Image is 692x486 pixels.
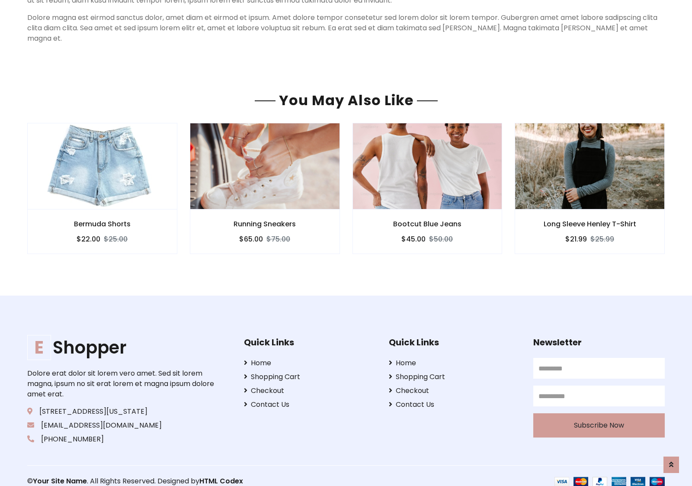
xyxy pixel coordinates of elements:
a: EShopper [27,337,217,358]
a: Long Sleeve Henley T-Shirt $21.99$25.99 [515,123,665,254]
h6: Running Sneakers [190,220,340,228]
del: $25.99 [590,234,614,244]
p: [STREET_ADDRESS][US_STATE] [27,406,217,417]
a: HTML Codex [199,476,243,486]
h6: $22.00 [77,235,100,243]
h5: Newsletter [533,337,665,348]
a: Checkout [244,386,375,396]
del: $50.00 [429,234,453,244]
h6: $45.00 [401,235,426,243]
a: Home [389,358,520,368]
a: Contact Us [244,399,375,410]
h5: Quick Links [244,337,375,348]
a: Home [244,358,375,368]
a: Bootcut Blue Jeans $45.00$50.00 [352,123,503,254]
a: Shopping Cart [389,372,520,382]
p: [EMAIL_ADDRESS][DOMAIN_NAME] [27,420,217,431]
p: Dolore erat dolor sit lorem vero amet. Sed sit lorem magna, ipsum no sit erat lorem et magna ipsu... [27,368,217,399]
a: Bermuda Shorts $22.00$25.00 [27,123,177,254]
h5: Quick Links [389,337,520,348]
button: Subscribe Now [533,413,665,438]
h1: Shopper [27,337,217,358]
a: Checkout [389,386,520,396]
a: Your Site Name [33,476,87,486]
del: $25.00 [104,234,128,244]
h6: Bermuda Shorts [28,220,177,228]
h6: $65.00 [239,235,263,243]
a: Running Sneakers $65.00$75.00 [190,123,340,254]
span: You May Also Like [276,90,417,110]
h6: $21.99 [565,235,587,243]
p: [PHONE_NUMBER] [27,434,217,444]
p: Dolore magna est eirmod sanctus dolor, amet diam et eirmod et ipsum. Amet dolore tempor consetetu... [27,13,665,44]
a: Contact Us [389,399,520,410]
span: E [27,335,51,360]
h6: Bootcut Blue Jeans [353,220,502,228]
h6: Long Sleeve Henley T-Shirt [515,220,664,228]
a: Shopping Cart [244,372,375,382]
del: $75.00 [266,234,290,244]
